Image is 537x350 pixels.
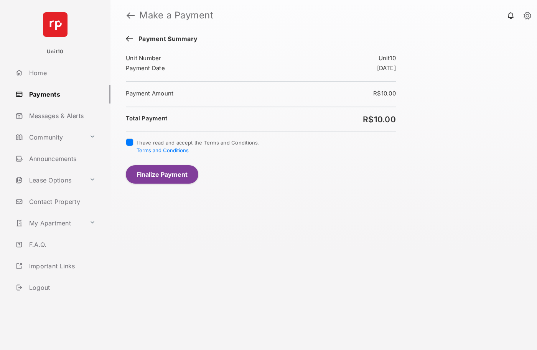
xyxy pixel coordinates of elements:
[12,107,110,125] a: Messages & Alerts
[12,150,110,168] a: Announcements
[137,140,260,153] span: I have read and accept the Terms and Conditions.
[135,35,198,44] span: Payment Summary
[47,48,64,56] p: Unit10
[12,85,110,104] a: Payments
[12,257,99,275] a: Important Links
[12,128,86,146] a: Community
[126,165,198,184] button: Finalize Payment
[43,12,68,37] img: svg+xml;base64,PHN2ZyB4bWxucz0iaHR0cDovL3d3dy53My5vcmcvMjAwMC9zdmciIHdpZHRoPSI2NCIgaGVpZ2h0PSI2NC...
[12,192,110,211] a: Contact Property
[139,11,213,20] strong: Make a Payment
[12,171,86,189] a: Lease Options
[12,235,110,254] a: F.A.Q.
[12,214,86,232] a: My Apartment
[12,64,110,82] a: Home
[137,147,189,153] button: I have read and accept the Terms and Conditions.
[12,278,110,297] a: Logout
